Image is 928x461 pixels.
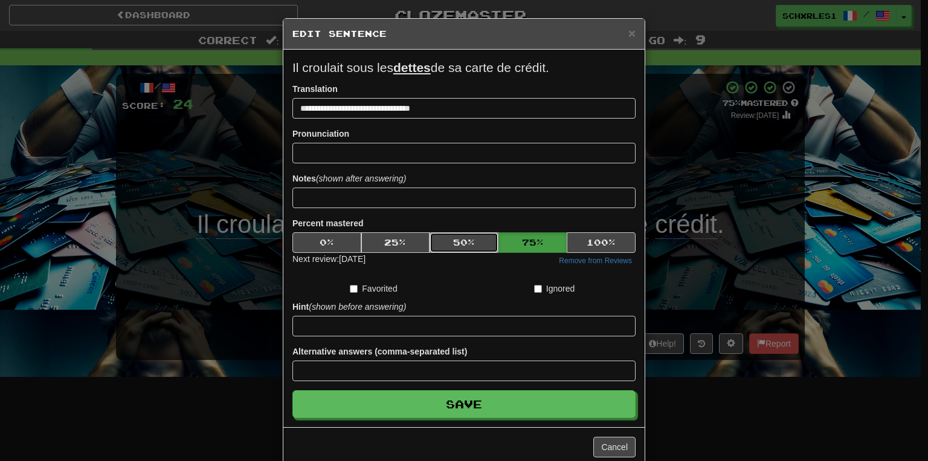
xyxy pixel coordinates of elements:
label: Alternative answers (comma-separated list) [292,345,467,358]
u: dettes [393,60,431,74]
input: Ignored [534,285,542,293]
button: 0% [292,232,361,253]
label: Ignored [534,283,575,295]
input: Favorited [350,285,358,293]
em: (shown after answering) [316,174,406,183]
label: Notes [292,172,406,185]
div: Percent mastered [292,232,636,253]
button: 75% [498,232,567,253]
label: Pronunciation [292,128,349,140]
button: Save [292,390,636,418]
div: Next review: [DATE] [292,253,366,267]
span: × [628,26,636,40]
button: 100% [567,232,636,253]
em: (shown before answering) [309,302,406,312]
h5: Edit Sentence [292,28,636,40]
label: Favorited [350,283,397,295]
button: 25% [361,232,430,253]
label: Percent mastered [292,217,364,229]
button: 50% [430,232,498,253]
label: Hint [292,301,406,313]
button: Remove from Reviews [555,254,636,267]
label: Translation [292,83,338,95]
button: Cancel [593,437,636,457]
p: Il croulait sous les de sa carte de crédit. [292,59,636,77]
button: Close [628,27,636,39]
